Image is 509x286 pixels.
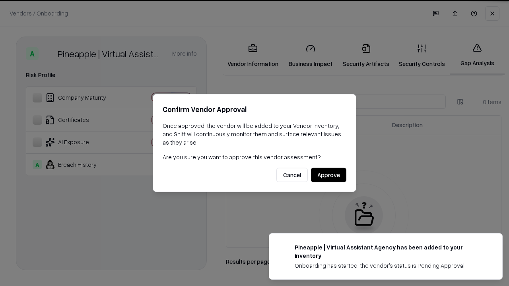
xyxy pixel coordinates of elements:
p: Once approved, the vendor will be added to your Vendor Inventory, and Shift will continuously mon... [163,122,346,147]
div: Onboarding has started, the vendor's status is Pending Approval. [295,261,483,270]
h2: Confirm Vendor Approval [163,104,346,115]
button: Cancel [276,168,308,182]
div: Pineapple | Virtual Assistant Agency has been added to your inventory [295,243,483,260]
p: Are you sure you want to approve this vendor assessment? [163,153,346,161]
button: Approve [311,168,346,182]
img: trypineapple.com [279,243,288,253]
